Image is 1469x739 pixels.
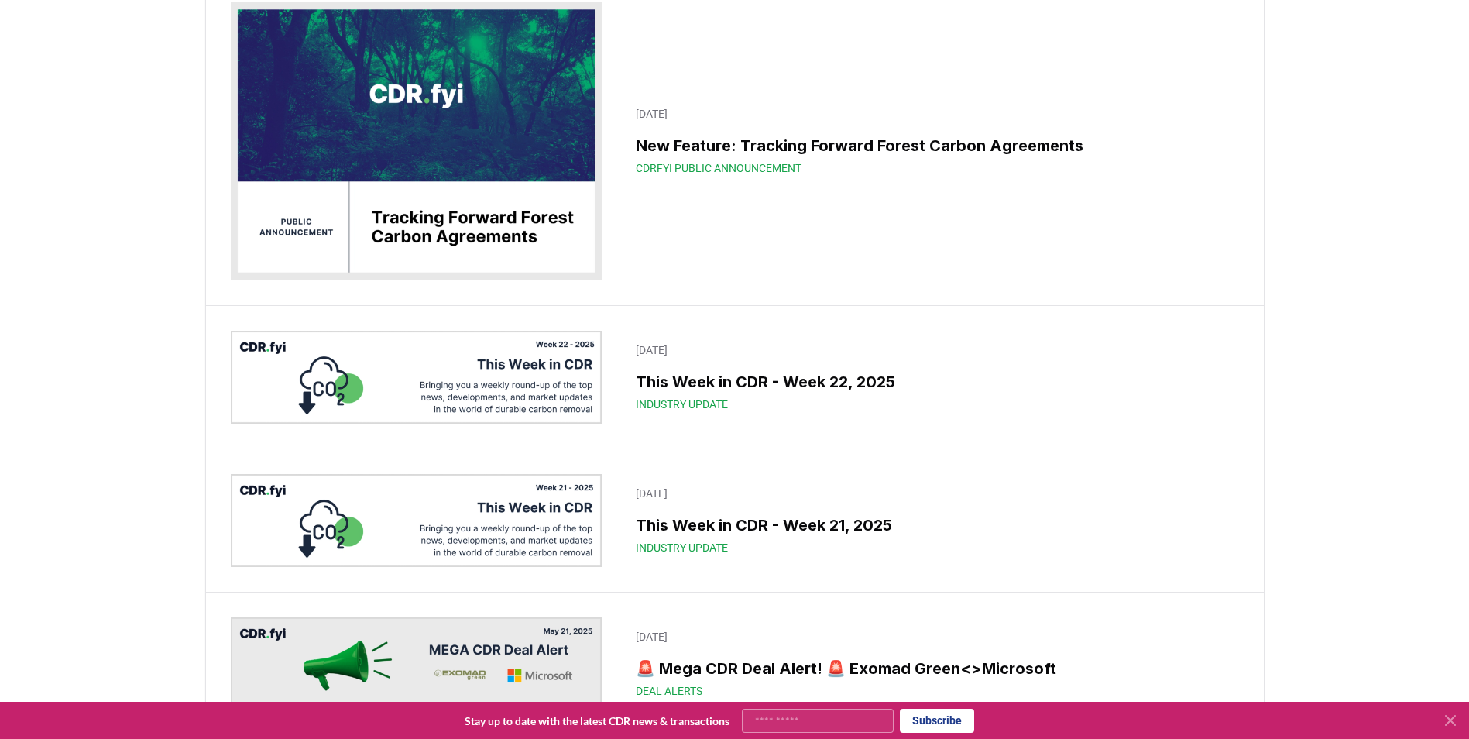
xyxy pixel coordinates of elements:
h3: This Week in CDR - Week 22, 2025 [636,370,1229,394]
a: [DATE]This Week in CDR - Week 22, 2025Industry Update [626,333,1238,421]
img: 🚨 Mega CDR Deal Alert! 🚨 Exomad Green<>Microsoft blog post image [231,617,602,710]
h3: This Week in CDR - Week 21, 2025 [636,514,1229,537]
p: [DATE] [636,486,1229,501]
span: Industry Update [636,540,728,555]
h3: New Feature: Tracking Forward Forest Carbon Agreements [636,134,1229,157]
p: [DATE] [636,629,1229,644]
p: [DATE] [636,342,1229,358]
span: CDRfyi Public Announcement [636,160,801,176]
img: This Week in CDR - Week 22, 2025 blog post image [231,331,602,424]
a: [DATE]🚨 Mega CDR Deal Alert! 🚨 Exomad Green<>MicrosoftDeal Alerts [626,620,1238,708]
span: Industry Update [636,397,728,412]
img: This Week in CDR - Week 21, 2025 blog post image [231,474,602,567]
span: Deal Alerts [636,683,702,699]
a: [DATE]New Feature: Tracking Forward Forest Carbon AgreementsCDRfyi Public Announcement [626,97,1238,185]
img: New Feature: Tracking Forward Forest Carbon Agreements blog post image [231,2,602,280]
p: [DATE] [636,106,1229,122]
h3: 🚨 Mega CDR Deal Alert! 🚨 Exomad Green<>Microsoft [636,657,1229,680]
a: [DATE]This Week in CDR - Week 21, 2025Industry Update [626,476,1238,565]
